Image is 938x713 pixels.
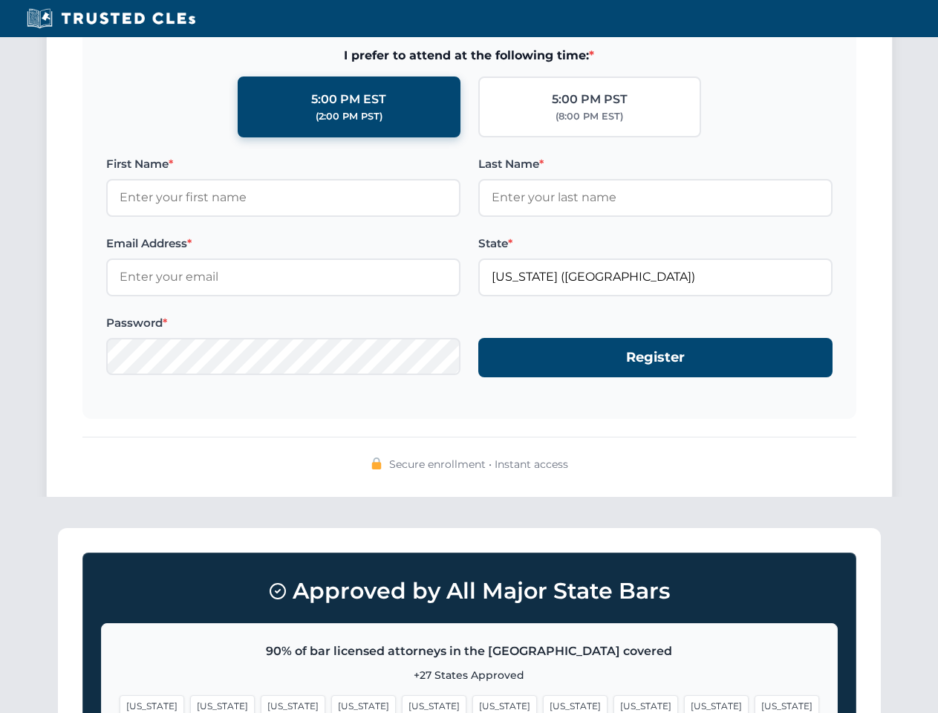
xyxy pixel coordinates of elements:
[478,338,833,377] button: Register
[106,314,460,332] label: Password
[120,667,819,683] p: +27 States Approved
[478,155,833,173] label: Last Name
[106,46,833,65] span: I prefer to attend at the following time:
[389,456,568,472] span: Secure enrollment • Instant access
[371,458,382,469] img: 🔒
[106,155,460,173] label: First Name
[120,642,819,661] p: 90% of bar licensed attorneys in the [GEOGRAPHIC_DATA] covered
[106,258,460,296] input: Enter your email
[478,179,833,216] input: Enter your last name
[22,7,200,30] img: Trusted CLEs
[311,90,386,109] div: 5:00 PM EST
[106,179,460,216] input: Enter your first name
[552,90,628,109] div: 5:00 PM PST
[106,235,460,253] label: Email Address
[101,571,838,611] h3: Approved by All Major State Bars
[478,235,833,253] label: State
[556,109,623,124] div: (8:00 PM EST)
[478,258,833,296] input: Florida (FL)
[316,109,382,124] div: (2:00 PM PST)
